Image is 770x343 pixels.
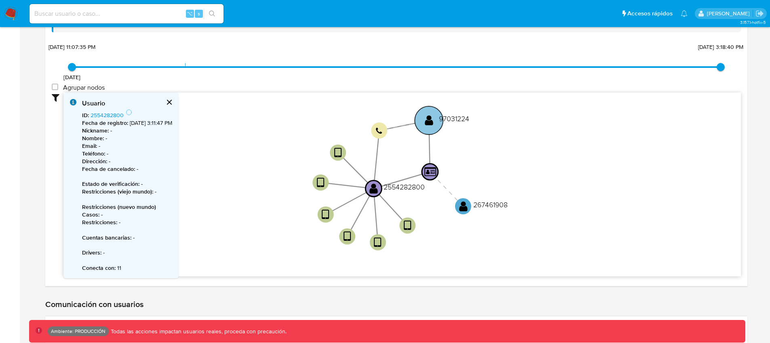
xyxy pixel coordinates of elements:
p: - [82,150,172,158]
text:  [459,200,468,212]
text:  [376,127,382,135]
button: search-icon [204,8,220,19]
text: 2554282800 [384,181,425,191]
p: [DATE] 3:11:47 PM [82,119,172,127]
p: Ambiente: PRODUCCIÓN [51,330,105,333]
a: Salir [755,9,764,18]
text:  [369,182,378,194]
button: cerrar [159,93,179,112]
text:  [317,177,325,188]
span: [DATE] 11:07:35 PM [49,43,96,51]
b: Restricciones (viejo mundo) : [82,187,153,196]
p: - [82,234,172,242]
input: Agrupar nodos [52,84,58,90]
text:  [344,231,351,242]
a: 2554282800 [91,111,124,119]
b: Drivers : [82,248,101,257]
span: Agrupar nodos [63,84,105,92]
b: Estado de verificación : [82,180,139,188]
b: Cuentas bancarias : [82,234,131,242]
p: - [82,135,172,142]
b: ID : [82,111,89,119]
a: Notificaciones [681,10,688,17]
p: - [82,219,172,226]
p: - [82,127,172,135]
b: Casos : [82,210,99,219]
span: [DATE] [63,73,81,81]
text:  [425,114,433,126]
b: Fecha de cancelado : [82,165,135,173]
span: s [198,10,200,17]
span: 3.157.1-hotfix-5 [740,19,766,25]
p: - [82,180,172,188]
text:  [374,236,382,248]
p: federico.falavigna@mercadolibre.com [707,10,753,17]
span: ⌥ [187,10,193,17]
span: Accesos rápidos [627,9,673,18]
p: - [82,142,172,150]
text: 97031224 [439,114,469,124]
text:  [334,147,342,158]
b: Fecha de registro : [82,119,128,127]
text:  [322,209,329,221]
b: Restricciones : [82,218,117,226]
h1: Comunicación con usuarios [45,299,747,309]
span: [DATE] 3:18:40 PM [698,43,744,51]
input: Buscar usuario o caso... [30,8,224,19]
p: 11 [82,264,172,272]
b: Nickname : [82,126,109,135]
b: Nombre : [82,134,104,142]
p: - [82,249,172,257]
b: Conecta con : [82,264,116,272]
text:  [424,166,436,177]
text: 267461908 [473,199,508,209]
p: - [82,165,172,173]
p: - [82,158,172,165]
p: - [82,211,172,219]
p: - [82,188,172,196]
b: Dirección : [82,157,107,165]
p: Todas las acciones impactan usuarios reales, proceda con precaución. [109,328,287,335]
div: Usuario [82,99,172,108]
b: Teléfono : [82,149,105,158]
b: Restricciones (nuevo mundo) [82,203,156,211]
text:  [404,220,411,231]
b: Email : [82,142,97,150]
